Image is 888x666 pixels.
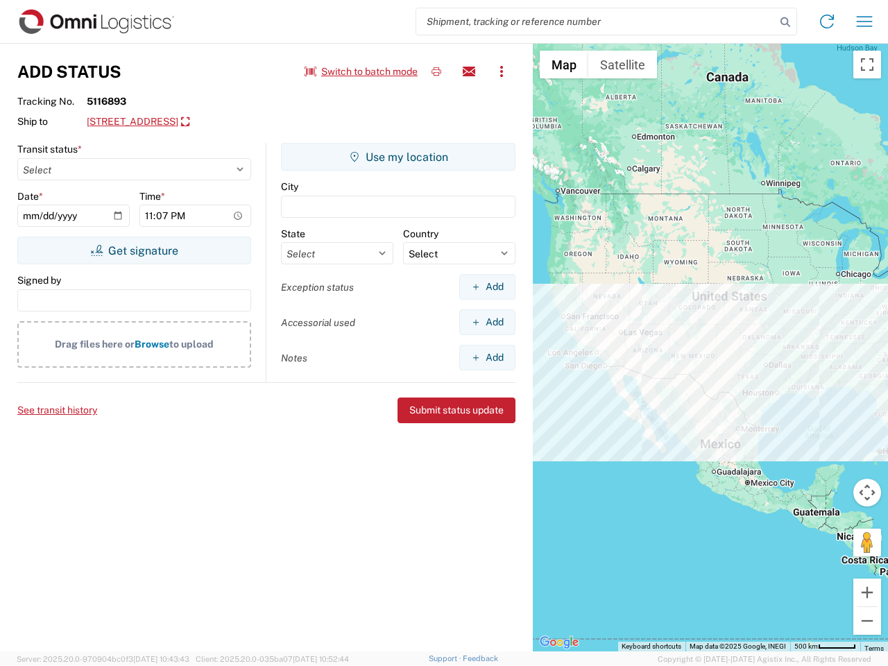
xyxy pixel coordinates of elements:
span: Ship to [17,115,87,128]
h3: Add Status [17,62,121,82]
button: See transit history [17,399,97,422]
a: Feedback [463,654,498,663]
span: Drag files here or [55,339,135,350]
label: Signed by [17,274,61,287]
strong: 5116893 [87,95,126,108]
button: Zoom out [853,607,881,635]
label: Notes [281,352,307,364]
label: Country [403,228,438,240]
label: Time [139,190,165,203]
button: Use my location [281,143,515,171]
span: Browse [135,339,169,350]
span: [DATE] 10:52:44 [293,655,349,663]
button: Zoom in [853,579,881,606]
span: Map data ©2025 Google, INEGI [690,642,786,650]
button: Show street map [540,51,588,78]
a: Open this area in Google Maps (opens a new window) [536,633,582,651]
label: Transit status [17,143,82,155]
span: Copyright © [DATE]-[DATE] Agistix Inc., All Rights Reserved [658,653,871,665]
button: Show satellite imagery [588,51,657,78]
label: Accessorial used [281,316,355,329]
label: Date [17,190,43,203]
button: Toggle fullscreen view [853,51,881,78]
label: Exception status [281,281,354,293]
span: to upload [169,339,214,350]
button: Submit status update [398,398,515,423]
button: Drag Pegman onto the map to open Street View [853,529,881,556]
a: Terms [864,644,884,652]
span: Server: 2025.20.0-970904bc0f3 [17,655,189,663]
a: Support [429,654,463,663]
button: Map camera controls [853,479,881,506]
span: Client: 2025.20.0-035ba07 [196,655,349,663]
span: Tracking No. [17,95,87,108]
button: Get signature [17,237,251,264]
button: Keyboard shortcuts [622,642,681,651]
a: [STREET_ADDRESS] [87,110,189,134]
button: Add [459,345,515,370]
button: Add [459,274,515,300]
img: Google [536,633,582,651]
label: State [281,228,305,240]
button: Map Scale: 500 km per 51 pixels [790,642,860,651]
label: City [281,180,298,193]
span: 500 km [794,642,818,650]
button: Switch to batch mode [305,60,418,83]
input: Shipment, tracking or reference number [416,8,776,35]
button: Add [459,309,515,335]
span: [DATE] 10:43:43 [133,655,189,663]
